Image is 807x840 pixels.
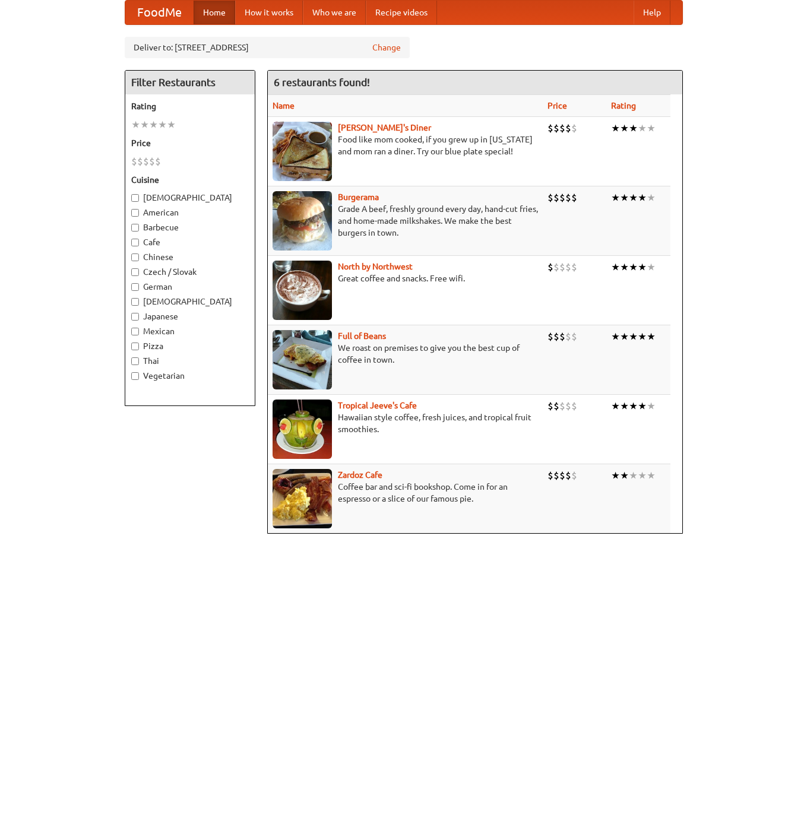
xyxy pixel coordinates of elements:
[149,155,155,168] li: $
[571,330,577,343] li: $
[548,261,553,274] li: $
[273,342,538,366] p: We roast on premises to give you the best cup of coffee in town.
[611,261,620,274] li: ★
[559,469,565,482] li: $
[273,134,538,157] p: Food like mom cooked, if you grew up in [US_STATE] and mom ran a diner. Try our blue plate special!
[647,261,656,274] li: ★
[638,400,647,413] li: ★
[571,261,577,274] li: $
[149,118,158,131] li: ★
[338,331,386,341] a: Full of Beans
[372,42,401,53] a: Change
[553,400,559,413] li: $
[638,330,647,343] li: ★
[338,192,379,202] a: Burgerama
[131,253,139,261] input: Chinese
[366,1,437,24] a: Recipe videos
[273,191,332,251] img: burgerama.jpg
[131,283,139,291] input: German
[611,101,636,110] a: Rating
[273,272,538,284] p: Great coffee and snacks. Free wifi.
[571,469,577,482] li: $
[571,122,577,135] li: $
[548,122,553,135] li: $
[140,118,149,131] li: ★
[131,155,137,168] li: $
[548,400,553,413] li: $
[559,191,565,204] li: $
[548,191,553,204] li: $
[548,101,567,110] a: Price
[131,239,139,246] input: Cafe
[235,1,303,24] a: How it works
[565,122,571,135] li: $
[647,122,656,135] li: ★
[131,118,140,131] li: ★
[553,261,559,274] li: $
[274,77,370,88] ng-pluralize: 6 restaurants found!
[131,174,249,186] h5: Cuisine
[338,401,417,410] a: Tropical Jeeve's Cafe
[638,122,647,135] li: ★
[620,400,629,413] li: ★
[620,261,629,274] li: ★
[143,155,149,168] li: $
[131,194,139,202] input: [DEMOGRAPHIC_DATA]
[194,1,235,24] a: Home
[131,340,249,352] label: Pizza
[647,191,656,204] li: ★
[131,281,249,293] label: German
[125,71,255,94] h4: Filter Restaurants
[131,310,249,322] label: Japanese
[131,207,249,218] label: American
[629,330,638,343] li: ★
[131,357,139,365] input: Thai
[571,191,577,204] li: $
[273,261,332,320] img: north.jpg
[611,122,620,135] li: ★
[125,37,410,58] div: Deliver to: [STREET_ADDRESS]
[131,325,249,337] label: Mexican
[338,123,431,132] a: [PERSON_NAME]'s Diner
[167,118,176,131] li: ★
[620,122,629,135] li: ★
[273,101,295,110] a: Name
[131,236,249,248] label: Cafe
[303,1,366,24] a: Who we are
[611,469,620,482] li: ★
[620,330,629,343] li: ★
[158,118,167,131] li: ★
[620,191,629,204] li: ★
[131,313,139,321] input: Japanese
[548,469,553,482] li: $
[548,330,553,343] li: $
[131,266,249,278] label: Czech / Slovak
[629,122,638,135] li: ★
[571,400,577,413] li: $
[338,262,413,271] b: North by Northwest
[629,400,638,413] li: ★
[273,330,332,389] img: beans.jpg
[629,261,638,274] li: ★
[131,221,249,233] label: Barbecue
[131,192,249,204] label: [DEMOGRAPHIC_DATA]
[559,330,565,343] li: $
[559,122,565,135] li: $
[131,100,249,112] h5: Rating
[620,469,629,482] li: ★
[559,400,565,413] li: $
[273,203,538,239] p: Grade A beef, freshly ground every day, hand-cut fries, and home-made milkshakes. We make the bes...
[629,191,638,204] li: ★
[131,224,139,232] input: Barbecue
[131,268,139,276] input: Czech / Slovak
[611,191,620,204] li: ★
[273,469,332,528] img: zardoz.jpg
[131,355,249,367] label: Thai
[338,470,382,480] b: Zardoz Cafe
[125,1,194,24] a: FoodMe
[131,298,139,306] input: [DEMOGRAPHIC_DATA]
